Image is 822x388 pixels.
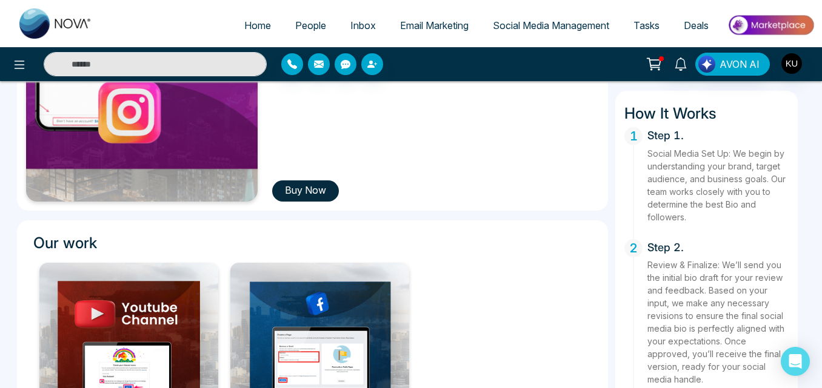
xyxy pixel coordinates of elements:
span: Social Media Management [493,19,609,31]
span: Home [244,19,271,31]
h3: Our work [26,229,599,252]
p: Social Media Set Up: We begin by understanding your brand, target audience, and business goals. O... [647,147,789,223]
button: Buy Now [272,180,339,202]
p: Review & Finalize: We’ll send you the initial bio draft for your review and feedback. Based on yo... [647,258,789,386]
a: Inbox [338,14,388,37]
h5: Step 1. [647,127,789,142]
a: Home [232,14,283,37]
span: AVON AI [720,57,760,71]
span: Email Marketing [400,19,469,31]
a: Tasks [621,14,672,37]
img: Market-place.gif [727,12,815,39]
h3: How It Works [624,100,789,122]
h5: Step 2. [647,239,789,254]
span: Tasks [633,19,660,31]
span: 1 [624,127,643,145]
img: Nova CRM Logo [19,8,92,39]
a: Email Marketing [388,14,481,37]
img: User Avatar [781,53,802,74]
img: Lead Flow [698,56,715,73]
a: People [283,14,338,37]
span: People [295,19,326,31]
a: Deals [672,14,721,37]
a: Social Media Management [481,14,621,37]
div: Open Intercom Messenger [781,347,810,376]
span: 2 [624,239,643,257]
span: Deals [684,19,709,31]
button: AVON AI [695,53,770,76]
span: Inbox [350,19,376,31]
